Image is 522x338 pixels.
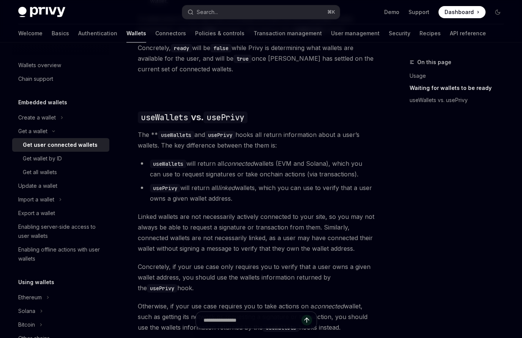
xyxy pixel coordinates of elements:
div: Import a wallet [18,195,54,204]
button: Toggle Create a wallet section [12,111,109,124]
code: true [233,55,252,63]
h5: Embedded wallets [18,98,67,107]
code: useWallets [158,131,194,139]
a: Chain support [12,72,109,86]
a: Basics [52,24,69,42]
a: Wallets overview [12,58,109,72]
button: Toggle Bitcoin section [12,318,109,332]
button: Toggle dark mode [492,6,504,18]
button: Open search [182,5,340,19]
div: Get a wallet [18,127,47,136]
a: useWallets vs. usePrivy [410,94,510,106]
a: Support [408,8,429,16]
span: On this page [417,58,451,67]
div: Export a wallet [18,209,55,218]
div: Create a wallet [18,113,56,122]
a: Get wallet by ID [12,152,109,165]
a: Get user connected wallets [12,138,109,152]
div: Get wallet by ID [23,154,62,163]
span: Dashboard [445,8,474,16]
a: User management [331,24,380,42]
span: vs. [138,111,247,123]
span: Otherwise, if your use case requires you to take actions on a wallet, such as getting its network... [138,301,375,333]
li: will return all wallets (EVM and Solana), which you can use to request signatures or take onchain... [138,158,375,179]
a: Welcome [18,24,43,42]
a: Enabling server-side access to user wallets [12,220,109,243]
a: Dashboard [438,6,486,18]
a: Recipes [419,24,441,42]
a: Connectors [155,24,186,42]
div: Bitcoin [18,320,35,329]
a: Usage [410,70,510,82]
div: Enabling server-side access to user wallets [18,222,105,241]
code: usePrivy [147,284,177,292]
code: false [210,44,232,52]
a: Update a wallet [12,179,109,193]
span: Concretely, will be while Privy is determining what wallets are available for the user, and will ... [138,42,375,74]
div: Get user connected wallets [23,140,98,149]
a: API reference [450,24,486,42]
a: Demo [384,8,399,16]
div: Ethereum [18,293,42,302]
a: Export a wallet [12,206,109,220]
span: Concretely, if your use case only requires you to verify that a user owns a given wallet address,... [138,261,375,293]
code: ready [171,44,192,52]
a: Transaction management [254,24,322,42]
button: Toggle Import a wallet section [12,193,109,206]
code: useWallets [150,160,186,168]
h5: Using wallets [18,278,54,287]
em: linked [218,184,235,192]
span: Linked wallets are not necessarily actively connected to your site, so you may not always be able... [138,211,375,254]
a: Waiting for wallets to be ready [410,82,510,94]
span: ⌘ K [327,9,335,15]
em: connected [314,302,344,310]
li: will return all wallets, which you can use to verify that a user owns a given wallet address. [138,182,375,204]
input: Ask a question... [203,312,301,329]
code: useWallets [138,112,191,123]
button: Toggle Get a wallet section [12,124,109,138]
em: connected [224,160,254,167]
div: Get all wallets [23,168,57,177]
button: Send message [301,315,312,325]
div: Enabling offline actions with user wallets [18,245,105,263]
button: Toggle Solana section [12,304,109,318]
a: Policies & controls [195,24,244,42]
img: dark logo [18,7,65,17]
div: Wallets overview [18,61,61,70]
div: Search... [197,8,218,17]
code: usePrivy [205,131,235,139]
a: Wallets [126,24,146,42]
a: Enabling offline actions with user wallets [12,243,109,266]
div: Update a wallet [18,181,57,190]
code: usePrivy [203,112,247,123]
a: Authentication [78,24,117,42]
code: usePrivy [150,184,180,192]
span: The ** and hooks all return information about a user’s wallets. The key difference between the th... [138,129,375,151]
div: Chain support [18,74,53,83]
a: Security [389,24,410,42]
div: Solana [18,307,35,316]
button: Toggle Ethereum section [12,291,109,304]
a: Get all wallets [12,165,109,179]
